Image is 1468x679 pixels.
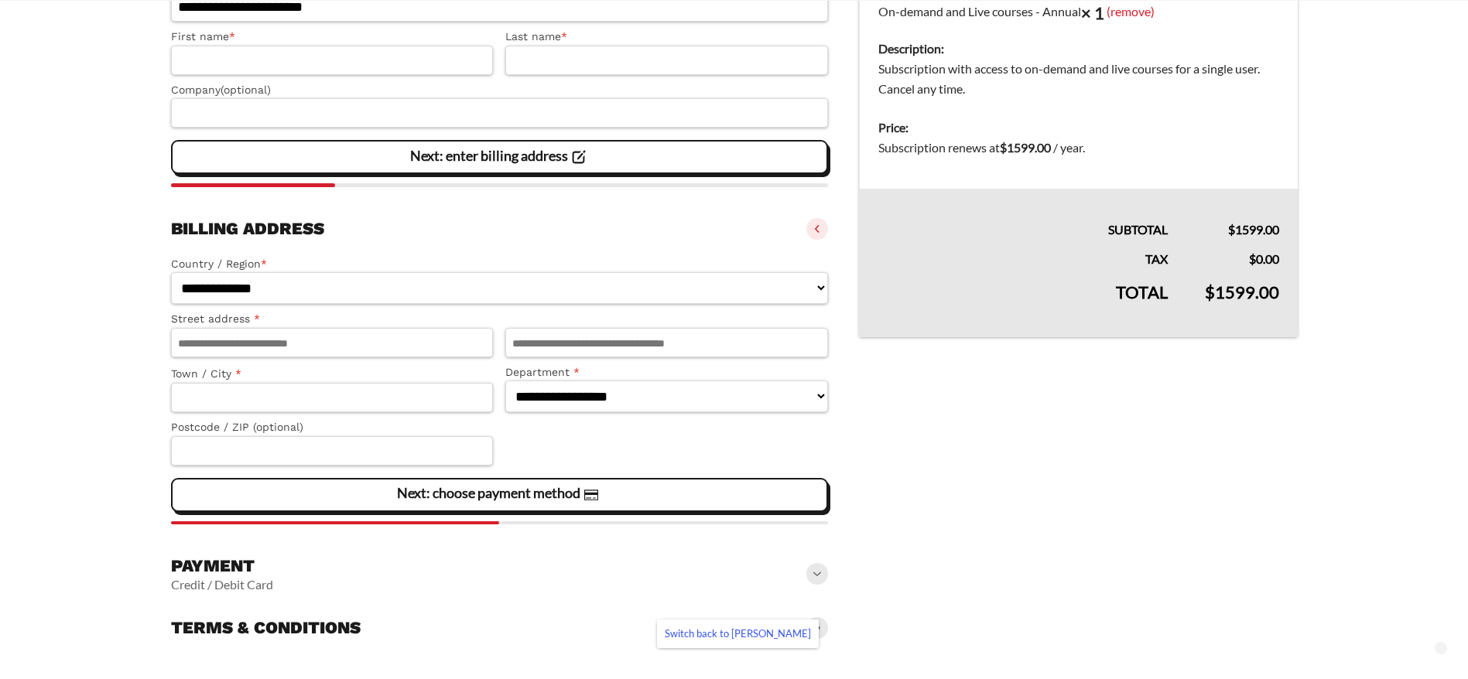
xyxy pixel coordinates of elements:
span: Subscription renews at . [878,140,1085,155]
span: $ [1000,140,1007,155]
label: Country / Region [171,255,829,273]
label: Postcode / ZIP [171,418,494,436]
vaadin-horizontal-layout: Credit / Debit Card [171,577,273,592]
dt: Description: [878,39,1278,59]
label: First name [171,28,494,46]
span: / year [1053,140,1083,155]
dt: Price: [878,118,1278,138]
th: Total [860,269,1186,337]
a: Switch back to [PERSON_NAME] [657,619,819,648]
label: Company [171,81,829,99]
vaadin-button: Next: enter billing address [171,140,829,174]
span: (optional) [221,84,271,96]
label: Last name [505,28,828,46]
bdi: 1599.00 [1205,281,1279,302]
a: (remove) [1107,3,1155,18]
h3: Terms & conditions [171,617,361,639]
label: Town / City [171,365,494,383]
vaadin-button: Next: choose payment method [171,478,829,512]
bdi: 1599.00 [1228,222,1279,237]
dd: Subscription with access to on-demand and live courses for a single user. Cancel any time. [878,59,1278,99]
bdi: 0.00 [1249,251,1279,266]
strong: × 1 [1081,2,1104,23]
span: $ [1205,281,1215,302]
bdi: 1599.00 [1000,140,1051,155]
span: $ [1228,222,1235,237]
a: Scroll to top [1435,642,1447,654]
th: Subtotal [860,189,1186,240]
label: Department [505,363,828,381]
span: $ [1249,251,1256,266]
label: Street address [171,310,494,328]
span: (optional) [253,421,303,433]
th: Tax [860,240,1186,269]
h3: Billing address [171,218,324,240]
h3: Payment [171,555,273,577]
